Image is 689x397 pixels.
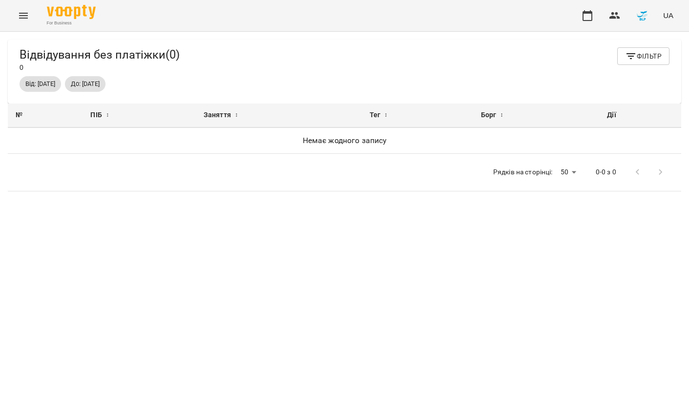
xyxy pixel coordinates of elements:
img: c7f5e1a064d124ef1452b6640ba4a0c5.png [636,9,649,22]
button: Фільтр [617,47,669,65]
span: Борг [481,109,497,121]
div: № [16,109,75,121]
button: UA [659,6,677,24]
h5: Відвідування без платіжки ( 0 ) [20,47,180,63]
h6: Немає жодного запису [16,134,673,147]
span: До: [DATE] [65,80,105,88]
img: Voopty Logo [47,5,96,19]
span: ↕ [500,109,503,121]
span: For Business [47,20,96,26]
div: 0 [20,47,180,72]
span: ↕ [106,109,109,121]
button: Menu [12,4,35,27]
p: Рядків на сторінці: [493,167,553,177]
span: ↕ [384,109,387,121]
p: 0-0 з 0 [596,167,616,177]
span: ПІБ [90,109,102,121]
span: UA [663,10,673,21]
span: Заняття [204,109,231,121]
span: Тег [370,109,380,121]
div: Дії [607,109,673,121]
span: Від: [DATE] [20,80,61,88]
span: ↕ [235,109,238,121]
div: 50 [557,165,580,179]
span: Фільтр [625,50,662,62]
